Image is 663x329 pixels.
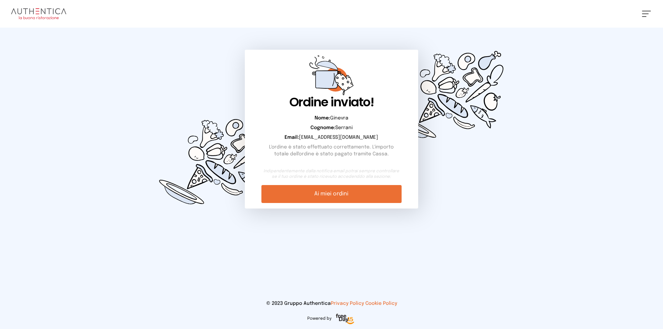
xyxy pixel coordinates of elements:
a: Cookie Policy [365,301,397,306]
p: © 2023 Gruppo Authentica [11,300,652,307]
b: Email: [285,135,299,140]
p: [EMAIL_ADDRESS][DOMAIN_NAME] [261,134,401,141]
a: Privacy Policy [331,301,364,306]
img: logo-freeday.3e08031.png [334,312,356,326]
img: d0449c3114cc73e99fc76ced0c51d0cd.svg [149,94,282,228]
img: logo.8f33a47.png [11,8,66,19]
p: Serrani [261,124,401,131]
img: d0449c3114cc73e99fc76ced0c51d0cd.svg [381,28,514,162]
b: Cognome: [310,125,335,130]
small: Indipendentemente dalla notifica email potrai sempre controllare se il tuo ordine è stato ricevut... [261,168,401,180]
h1: Ordine inviato! [261,95,401,109]
b: Nome: [315,116,330,120]
p: Ginevra [261,115,401,122]
p: L'ordine è stato effettuato correttamente. L'importo totale dell'ordine è stato pagato tramite Ca... [261,144,401,157]
span: Powered by [307,316,331,321]
a: Ai miei ordini [261,185,401,203]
